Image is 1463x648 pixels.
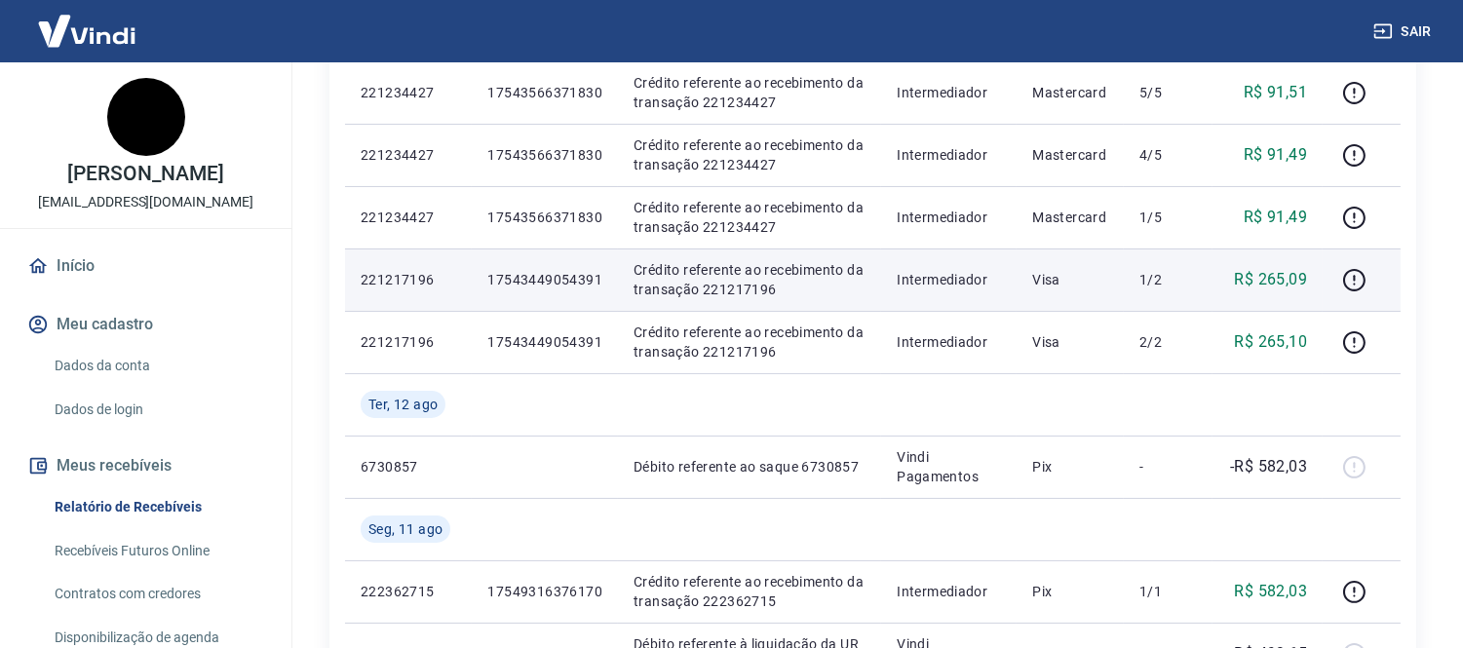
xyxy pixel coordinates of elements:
[1139,208,1197,227] p: 1/5
[897,582,1001,601] p: Intermediador
[23,245,268,287] a: Início
[361,83,456,102] p: 221234427
[1032,83,1108,102] p: Mastercard
[1369,14,1440,50] button: Sair
[1139,145,1197,165] p: 4/5
[1139,270,1197,289] p: 1/2
[38,192,253,212] p: [EMAIL_ADDRESS][DOMAIN_NAME]
[634,323,866,362] p: Crédito referente ao recebimento da transação 221217196
[1032,208,1108,227] p: Mastercard
[23,1,150,60] img: Vindi
[1139,582,1197,601] p: 1/1
[361,457,456,476] p: 6730857
[47,390,268,430] a: Dados de login
[634,198,866,237] p: Crédito referente ao recebimento da transação 221234427
[1244,206,1307,229] p: R$ 91,49
[897,332,1001,352] p: Intermediador
[487,208,602,227] p: 17543566371830
[897,447,1001,486] p: Vindi Pagamentos
[634,572,866,611] p: Crédito referente ao recebimento da transação 222362715
[634,73,866,112] p: Crédito referente ao recebimento da transação 221234427
[107,78,185,156] img: 468e39f3-ae63-41cb-bb53-db79ca1a51eb.jpeg
[897,145,1001,165] p: Intermediador
[23,303,268,346] button: Meu cadastro
[1032,145,1108,165] p: Mastercard
[67,164,223,184] p: [PERSON_NAME]
[1139,332,1197,352] p: 2/2
[1235,580,1308,603] p: R$ 582,03
[361,145,456,165] p: 221234427
[634,457,866,476] p: Débito referente ao saque 6730857
[368,395,438,414] span: Ter, 12 ago
[897,270,1001,289] p: Intermediador
[368,519,443,539] span: Seg, 11 ago
[1244,81,1307,104] p: R$ 91,51
[361,332,456,352] p: 221217196
[487,332,602,352] p: 17543449054391
[897,83,1001,102] p: Intermediador
[361,582,456,601] p: 222362715
[1032,457,1108,476] p: Pix
[361,270,456,289] p: 221217196
[897,208,1001,227] p: Intermediador
[487,83,602,102] p: 17543566371830
[23,444,268,487] button: Meus recebíveis
[361,208,456,227] p: 221234427
[1032,270,1108,289] p: Visa
[1139,83,1197,102] p: 5/5
[1235,268,1308,291] p: R$ 265,09
[1032,582,1108,601] p: Pix
[1244,143,1307,167] p: R$ 91,49
[1235,330,1308,354] p: R$ 265,10
[634,135,866,174] p: Crédito referente ao recebimento da transação 221234427
[634,260,866,299] p: Crédito referente ao recebimento da transação 221217196
[487,582,602,601] p: 17549316376170
[1032,332,1108,352] p: Visa
[47,574,268,614] a: Contratos com credores
[1139,457,1197,476] p: -
[47,487,268,527] a: Relatório de Recebíveis
[487,145,602,165] p: 17543566371830
[47,346,268,386] a: Dados da conta
[47,531,268,571] a: Recebíveis Futuros Online
[1230,455,1307,478] p: -R$ 582,03
[487,270,602,289] p: 17543449054391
